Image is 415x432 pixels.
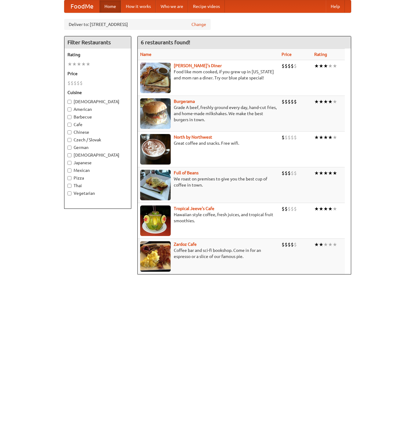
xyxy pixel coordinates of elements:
[328,63,333,69] li: ★
[282,52,292,57] a: Price
[291,241,294,248] li: $
[140,98,171,129] img: burgerama.jpg
[323,98,328,105] li: ★
[288,63,291,69] li: $
[285,205,288,212] li: $
[282,98,285,105] li: $
[67,129,128,135] label: Chinese
[67,100,71,104] input: [DEMOGRAPHIC_DATA]
[67,137,128,143] label: Czech / Slovak
[328,170,333,176] li: ★
[67,71,128,77] h5: Price
[291,134,294,141] li: $
[294,98,297,105] li: $
[67,115,71,119] input: Barbecue
[64,36,131,49] h4: Filter Restaurants
[319,241,323,248] li: ★
[67,106,128,112] label: American
[285,241,288,248] li: $
[140,241,171,272] img: zardoz.jpg
[100,0,121,13] a: Home
[140,247,277,260] p: Coffee bar and sci-fi bookshop. Come in for an espresso or a slice of our famous pie.
[71,80,74,86] li: $
[285,98,288,105] li: $
[328,241,333,248] li: ★
[328,98,333,105] li: ★
[140,212,277,224] p: Hawaiian style coffee, fresh juices, and tropical fruit smoothies.
[67,183,128,189] label: Thai
[191,21,206,27] a: Change
[291,63,294,69] li: $
[67,167,128,173] label: Mexican
[323,205,328,212] li: ★
[333,205,337,212] li: ★
[80,80,83,86] li: $
[67,130,71,134] input: Chinese
[140,176,277,188] p: We roast on premises to give you the best cup of coffee in town.
[67,123,71,127] input: Cafe
[67,144,128,151] label: German
[67,114,128,120] label: Barbecue
[140,52,151,57] a: Name
[64,0,100,13] a: FoodMe
[282,134,285,141] li: $
[333,134,337,141] li: ★
[323,63,328,69] li: ★
[67,122,128,128] label: Cafe
[77,80,80,86] li: $
[282,63,285,69] li: $
[314,98,319,105] li: ★
[67,80,71,86] li: $
[288,170,291,176] li: $
[319,98,323,105] li: ★
[174,206,214,211] b: Tropical Jeeve's Cafe
[67,52,128,58] h5: Rating
[174,135,212,140] a: North by Northwest
[67,153,71,157] input: [DEMOGRAPHIC_DATA]
[288,205,291,212] li: $
[67,176,71,180] input: Pizza
[67,191,71,195] input: Vegetarian
[140,134,171,165] img: north.jpg
[67,169,71,172] input: Mexican
[174,242,197,247] a: Zardoz Cafe
[67,160,128,166] label: Japanese
[314,205,319,212] li: ★
[288,241,291,248] li: $
[314,52,327,57] a: Rating
[174,63,222,68] a: [PERSON_NAME]'s Diner
[291,205,294,212] li: $
[140,63,171,93] img: sallys.jpg
[174,170,198,175] b: Full of Beans
[67,99,128,105] label: [DEMOGRAPHIC_DATA]
[294,205,297,212] li: $
[285,170,288,176] li: $
[140,170,171,200] img: beans.jpg
[285,134,288,141] li: $
[314,134,319,141] li: ★
[328,205,333,212] li: ★
[282,241,285,248] li: $
[67,61,72,67] li: ★
[291,170,294,176] li: $
[64,19,211,30] div: Deliver to: [STREET_ADDRESS]
[74,80,77,86] li: $
[333,98,337,105] li: ★
[140,69,277,81] p: Food like mom cooked, if you grew up in [US_STATE] and mom ran a diner. Try our blue plate special!
[67,184,71,188] input: Thai
[323,134,328,141] li: ★
[285,63,288,69] li: $
[156,0,188,13] a: Who we are
[67,138,71,142] input: Czech / Slovak
[314,241,319,248] li: ★
[188,0,225,13] a: Recipe videos
[141,39,190,45] ng-pluralize: 6 restaurants found!
[333,63,337,69] li: ★
[333,241,337,248] li: ★
[328,134,333,141] li: ★
[67,146,71,150] input: German
[174,99,195,104] b: Burgerama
